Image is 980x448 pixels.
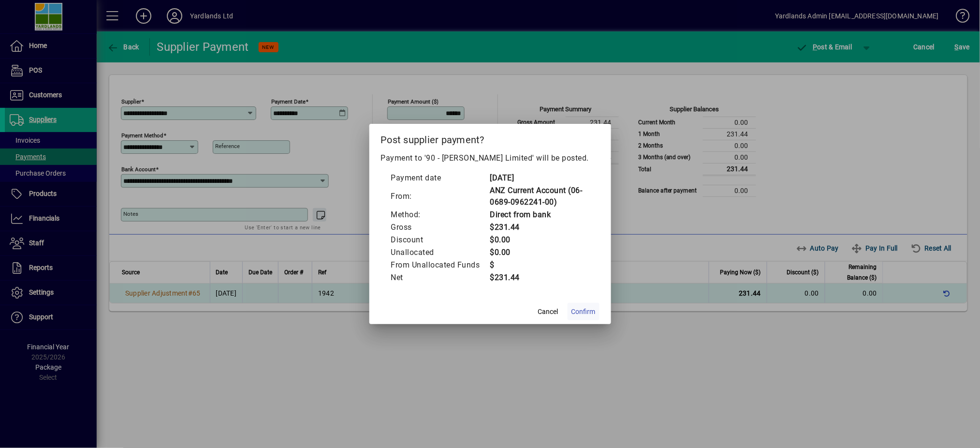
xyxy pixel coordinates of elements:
td: From: [391,184,490,209]
td: Unallocated [391,246,490,259]
button: Cancel [533,303,564,320]
td: $231.44 [490,271,590,284]
td: $231.44 [490,221,590,234]
td: From Unallocated Funds [391,259,490,271]
td: $0.00 [490,234,590,246]
button: Confirm [568,303,600,320]
td: $0.00 [490,246,590,259]
td: Direct from bank [490,209,590,221]
td: Method: [391,209,490,221]
h2: Post supplier payment? [369,124,611,152]
p: Payment to '90 - [PERSON_NAME] Limited' will be posted. [381,152,600,164]
span: Confirm [571,307,596,317]
td: [DATE] [490,172,590,184]
td: Net [391,271,490,284]
td: Payment date [391,172,490,184]
td: Discount [391,234,490,246]
td: $ [490,259,590,271]
td: ANZ Current Account (06-0689-0962241-00) [490,184,590,209]
td: Gross [391,221,490,234]
span: Cancel [538,307,558,317]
